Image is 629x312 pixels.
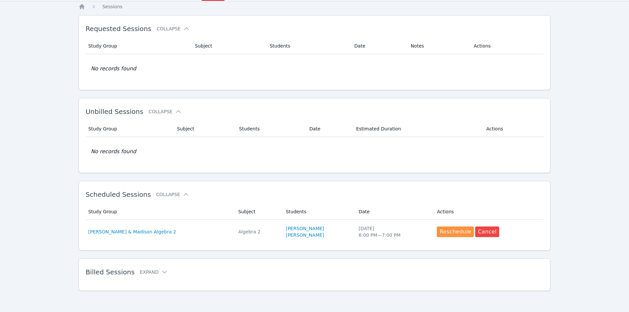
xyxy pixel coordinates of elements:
th: Actions [433,204,543,220]
span: Scheduled Sessions [86,191,151,198]
th: Study Group [86,38,191,54]
a: [PERSON_NAME] [286,225,324,232]
button: Cancel [475,226,499,237]
th: Students [235,121,305,137]
button: Expand [140,269,168,275]
th: Actions [470,38,543,54]
th: Date [305,121,352,137]
button: Reschedule [437,226,474,237]
a: Sessions [102,3,122,10]
th: Date [350,38,407,54]
th: Subject [234,204,282,220]
span: Sessions [102,4,122,9]
div: [DATE] 6:00 PM — 7:00 PM [359,225,429,238]
th: Study Group [86,204,234,220]
td: No records found [86,54,543,83]
nav: Breadcrumb [79,3,550,10]
span: Billed Sessions [86,268,134,276]
a: [PERSON_NAME] [286,232,324,238]
th: Actions [482,121,543,137]
button: Collapse [157,25,190,32]
span: Requested Sessions [86,25,151,33]
tr: [PERSON_NAME] & Madison Algebra 2Algebra 2[PERSON_NAME][PERSON_NAME][DATE]6:00 PM—7:00 PMReschedu... [86,220,543,244]
th: Subject [191,38,266,54]
td: No records found [86,137,543,166]
th: Study Group [86,121,173,137]
button: Collapse [149,108,182,115]
th: Students [266,38,350,54]
th: Date [355,204,433,220]
span: Unbilled Sessions [86,108,143,116]
div: Algebra 2 [238,228,278,235]
button: Collapse [156,191,189,198]
th: Subject [173,121,235,137]
a: [PERSON_NAME] & Madison Algebra 2 [88,228,176,235]
th: Notes [407,38,470,54]
th: Estimated Duration [352,121,482,137]
th: Students [282,204,355,220]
